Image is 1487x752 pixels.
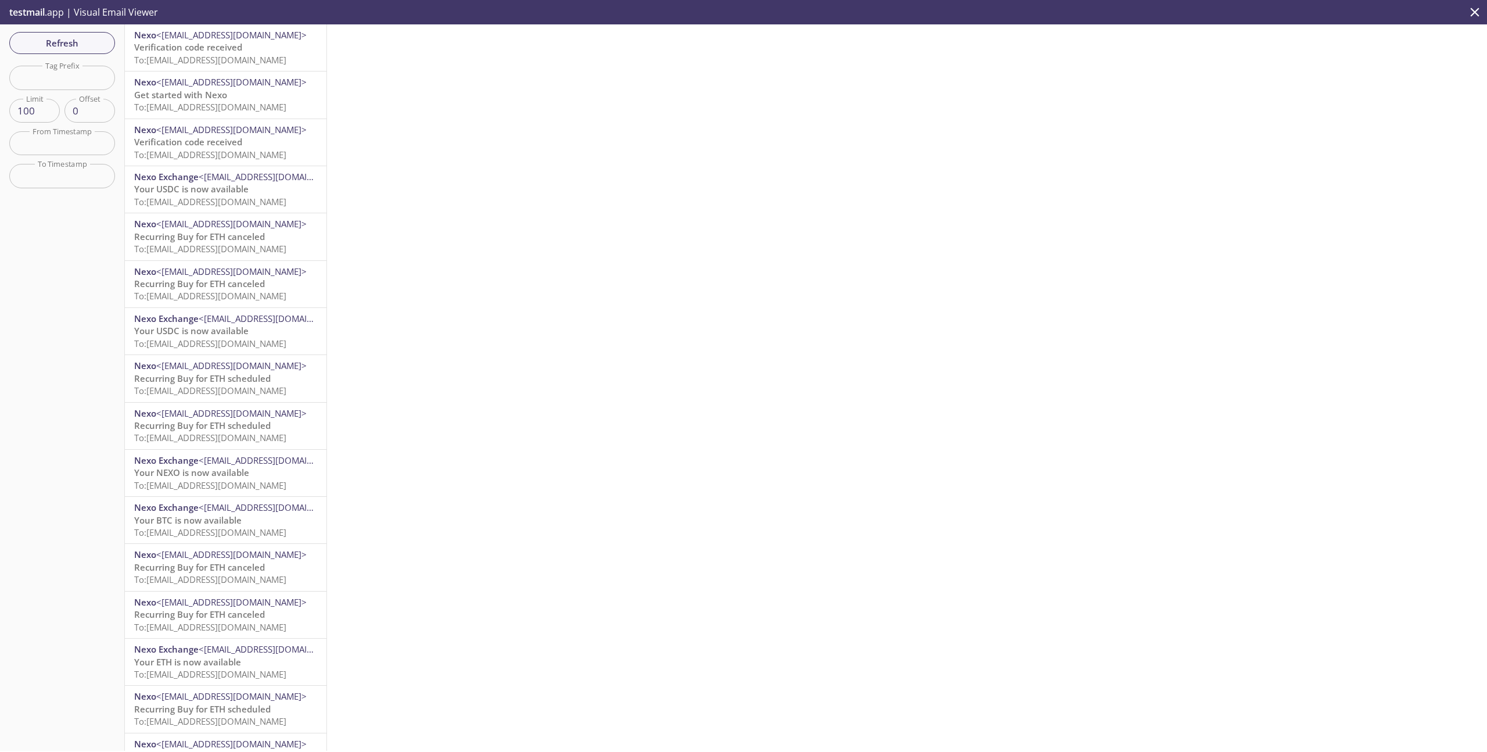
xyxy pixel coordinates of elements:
span: Nexo [134,360,156,371]
span: Recurring Buy for ETH canceled [134,278,265,289]
div: Nexo<[EMAIL_ADDRESS][DOMAIN_NAME]>Verification code receivedTo:[EMAIL_ADDRESS][DOMAIN_NAME] [125,24,326,71]
div: Nexo Exchange<[EMAIL_ADDRESS][DOMAIN_NAME]>Your ETH is now availableTo:[EMAIL_ADDRESS][DOMAIN_NAME] [125,639,326,685]
span: To: [EMAIL_ADDRESS][DOMAIN_NAME] [134,715,286,727]
span: <[EMAIL_ADDRESS][DOMAIN_NAME]> [156,218,307,230]
span: To: [EMAIL_ADDRESS][DOMAIN_NAME] [134,621,286,633]
span: <[EMAIL_ADDRESS][DOMAIN_NAME]> [156,266,307,277]
span: Nexo Exchange [134,313,199,324]
span: To: [EMAIL_ADDRESS][DOMAIN_NAME] [134,338,286,349]
span: <[EMAIL_ADDRESS][DOMAIN_NAME]> [156,360,307,371]
span: To: [EMAIL_ADDRESS][DOMAIN_NAME] [134,54,286,66]
span: <[EMAIL_ADDRESS][DOMAIN_NAME]> [156,596,307,608]
div: Nexo<[EMAIL_ADDRESS][DOMAIN_NAME]>Get started with NexoTo:[EMAIL_ADDRESS][DOMAIN_NAME] [125,71,326,118]
span: <[EMAIL_ADDRESS][DOMAIN_NAME]> [199,502,349,513]
div: Nexo<[EMAIL_ADDRESS][DOMAIN_NAME]>Verification code receivedTo:[EMAIL_ADDRESS][DOMAIN_NAME] [125,119,326,166]
span: To: [EMAIL_ADDRESS][DOMAIN_NAME] [134,196,286,207]
span: Refresh [19,35,106,51]
span: Get started with Nexo [134,89,227,101]
span: <[EMAIL_ADDRESS][DOMAIN_NAME]> [199,643,349,655]
span: Verification code received [134,41,242,53]
span: Nexo [134,76,156,88]
span: Recurring Buy for ETH canceled [134,561,265,573]
div: Nexo<[EMAIL_ADDRESS][DOMAIN_NAME]>Recurring Buy for ETH scheduledTo:[EMAIL_ADDRESS][DOMAIN_NAME] [125,686,326,732]
div: Nexo Exchange<[EMAIL_ADDRESS][DOMAIN_NAME]>Your USDC is now availableTo:[EMAIL_ADDRESS][DOMAIN_NAME] [125,308,326,354]
span: To: [EMAIL_ADDRESS][DOMAIN_NAME] [134,574,286,585]
span: <[EMAIL_ADDRESS][DOMAIN_NAME]> [156,690,307,702]
span: Nexo [134,29,156,41]
span: Recurring Buy for ETH scheduled [134,420,271,431]
span: To: [EMAIL_ADDRESS][DOMAIN_NAME] [134,385,286,396]
span: To: [EMAIL_ADDRESS][DOMAIN_NAME] [134,479,286,491]
span: To: [EMAIL_ADDRESS][DOMAIN_NAME] [134,243,286,255]
span: testmail [9,6,45,19]
span: <[EMAIL_ADDRESS][DOMAIN_NAME]> [156,738,307,750]
div: Nexo Exchange<[EMAIL_ADDRESS][DOMAIN_NAME]>Your NEXO is now availableTo:[EMAIL_ADDRESS][DOMAIN_NAME] [125,450,326,496]
span: Nexo [134,407,156,419]
div: Nexo<[EMAIL_ADDRESS][DOMAIN_NAME]>Recurring Buy for ETH scheduledTo:[EMAIL_ADDRESS][DOMAIN_NAME] [125,403,326,449]
span: <[EMAIL_ADDRESS][DOMAIN_NAME]> [199,171,349,182]
span: Nexo Exchange [134,454,199,466]
span: Recurring Buy for ETH scheduled [134,703,271,715]
span: <[EMAIL_ADDRESS][DOMAIN_NAME]> [156,29,307,41]
span: <[EMAIL_ADDRESS][DOMAIN_NAME]> [156,124,307,135]
div: Nexo Exchange<[EMAIL_ADDRESS][DOMAIN_NAME]>Your BTC is now availableTo:[EMAIL_ADDRESS][DOMAIN_NAME] [125,497,326,543]
span: To: [EMAIL_ADDRESS][DOMAIN_NAME] [134,149,286,160]
span: To: [EMAIL_ADDRESS][DOMAIN_NAME] [134,290,286,302]
span: Nexo [134,738,156,750]
span: Verification code received [134,136,242,148]
span: <[EMAIL_ADDRESS][DOMAIN_NAME]> [156,407,307,419]
span: Nexo Exchange [134,502,199,513]
span: Nexo [134,549,156,560]
div: Nexo<[EMAIL_ADDRESS][DOMAIN_NAME]>Recurring Buy for ETH canceledTo:[EMAIL_ADDRESS][DOMAIN_NAME] [125,544,326,590]
span: Your USDC is now available [134,325,249,336]
span: To: [EMAIL_ADDRESS][DOMAIN_NAME] [134,668,286,680]
span: Your ETH is now available [134,656,241,668]
span: <[EMAIL_ADDRESS][DOMAIN_NAME]> [156,549,307,560]
div: Nexo Exchange<[EMAIL_ADDRESS][DOMAIN_NAME]>Your USDC is now availableTo:[EMAIL_ADDRESS][DOMAIN_NAME] [125,166,326,213]
span: Nexo Exchange [134,171,199,182]
span: Nexo [134,218,156,230]
span: Nexo [134,124,156,135]
span: Nexo [134,596,156,608]
span: To: [EMAIL_ADDRESS][DOMAIN_NAME] [134,432,286,443]
span: Recurring Buy for ETH canceled [134,231,265,242]
div: Nexo<[EMAIL_ADDRESS][DOMAIN_NAME]>Recurring Buy for ETH canceledTo:[EMAIL_ADDRESS][DOMAIN_NAME] [125,213,326,260]
span: To: [EMAIL_ADDRESS][DOMAIN_NAME] [134,527,286,538]
span: Nexo Exchange [134,643,199,655]
div: Nexo<[EMAIL_ADDRESS][DOMAIN_NAME]>Recurring Buy for ETH canceledTo:[EMAIL_ADDRESS][DOMAIN_NAME] [125,592,326,638]
span: Your BTC is now available [134,514,242,526]
span: Your USDC is now available [134,183,249,195]
div: Nexo<[EMAIL_ADDRESS][DOMAIN_NAME]>Recurring Buy for ETH scheduledTo:[EMAIL_ADDRESS][DOMAIN_NAME] [125,355,326,402]
span: <[EMAIL_ADDRESS][DOMAIN_NAME]> [199,313,349,324]
span: <[EMAIL_ADDRESS][DOMAIN_NAME]> [199,454,349,466]
span: Nexo [134,266,156,277]
span: Nexo [134,690,156,702]
span: Your NEXO is now available [134,467,249,478]
span: <[EMAIL_ADDRESS][DOMAIN_NAME]> [156,76,307,88]
button: Refresh [9,32,115,54]
span: To: [EMAIL_ADDRESS][DOMAIN_NAME] [134,101,286,113]
div: Nexo<[EMAIL_ADDRESS][DOMAIN_NAME]>Recurring Buy for ETH canceledTo:[EMAIL_ADDRESS][DOMAIN_NAME] [125,261,326,307]
span: Recurring Buy for ETH scheduled [134,373,271,384]
span: Recurring Buy for ETH canceled [134,608,265,620]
